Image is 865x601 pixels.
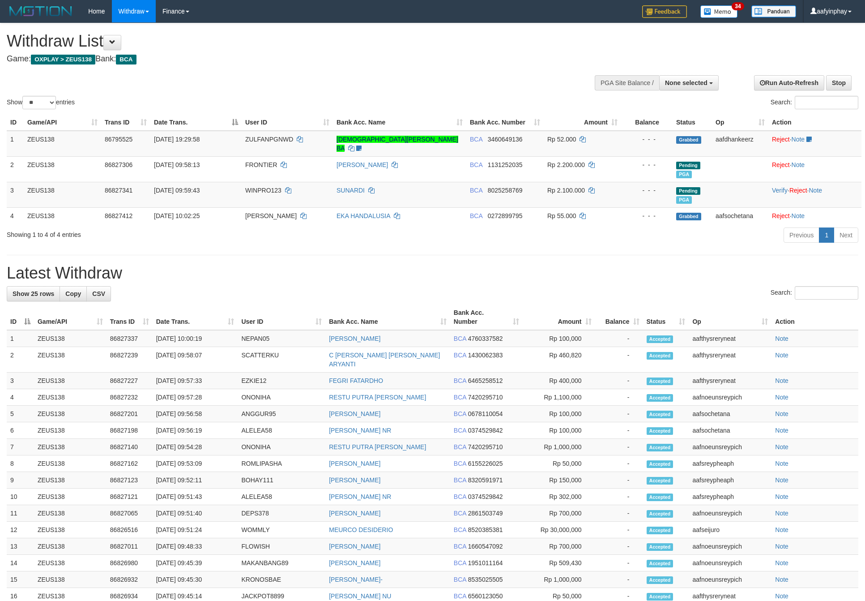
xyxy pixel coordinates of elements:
[768,182,861,207] td: · ·
[329,510,380,517] a: [PERSON_NAME]
[454,335,466,342] span: BCA
[238,538,325,555] td: FLOWISH
[7,472,34,489] td: 9
[24,207,101,224] td: ZEUS138
[154,161,200,168] span: [DATE] 09:58:13
[792,161,805,168] a: Note
[105,136,132,143] span: 86795525
[329,493,391,500] a: [PERSON_NAME] NR
[647,527,673,534] span: Accepted
[826,75,852,90] a: Stop
[34,330,107,347] td: ZEUS138
[107,439,153,455] td: 86827140
[621,114,673,131] th: Balance
[547,187,585,194] span: Rp 2.100.000
[7,207,24,224] td: 4
[238,505,325,522] td: DEPS378
[712,131,768,157] td: aafdhankeerz
[65,290,81,297] span: Copy
[153,522,238,538] td: [DATE] 09:51:24
[676,162,700,169] span: Pending
[7,4,75,18] img: MOTION_logo.png
[732,2,744,10] span: 34
[7,264,858,282] h1: Latest Withdraw
[7,373,34,389] td: 3
[238,555,325,571] td: MAKANBANG89
[86,286,111,301] a: CSV
[454,394,466,401] span: BCA
[468,377,503,384] span: Copy 6465258512 to clipboard
[771,96,858,109] label: Search:
[625,160,669,169] div: - - -
[819,228,834,243] a: 1
[595,505,643,522] td: -
[676,187,700,195] span: Pending
[7,505,34,522] td: 11
[24,114,101,131] th: Game/API: activate to sort column ascending
[454,559,466,567] span: BCA
[34,406,107,422] td: ZEUS138
[7,305,34,330] th: ID: activate to sort column descending
[101,114,150,131] th: Trans ID: activate to sort column ascending
[647,477,673,485] span: Accepted
[468,352,503,359] span: Copy 1430062383 to clipboard
[792,136,805,143] a: Note
[834,228,858,243] a: Next
[34,439,107,455] td: ZEUS138
[325,305,450,330] th: Bank Acc. Name: activate to sort column ascending
[34,389,107,406] td: ZEUS138
[712,207,768,224] td: aafsochetana
[7,286,60,301] a: Show 25 rows
[689,330,771,347] td: aafthysreryneat
[595,406,643,422] td: -
[775,477,788,484] a: Note
[647,543,673,551] span: Accepted
[775,377,788,384] a: Note
[454,443,466,451] span: BCA
[772,136,790,143] a: Reject
[647,460,673,468] span: Accepted
[676,196,692,204] span: Marked by aafnoeunsreypich
[329,576,383,583] a: [PERSON_NAME]-
[689,455,771,472] td: aafsreypheaph
[647,411,673,418] span: Accepted
[454,377,466,384] span: BCA
[775,443,788,451] a: Note
[107,422,153,439] td: 86827198
[523,555,595,571] td: Rp 509,430
[7,131,24,157] td: 1
[107,505,153,522] td: 86827065
[468,394,503,401] span: Copy 7420295710 to clipboard
[768,156,861,182] td: ·
[245,187,281,194] span: WINPRO123
[107,538,153,555] td: 86827011
[333,114,466,131] th: Bank Acc. Name: activate to sort column ascending
[647,378,673,385] span: Accepted
[809,187,822,194] a: Note
[116,55,136,64] span: BCA
[13,290,54,297] span: Show 25 rows
[337,161,388,168] a: [PERSON_NAME]
[523,538,595,555] td: Rp 700,000
[468,493,503,500] span: Copy 0374529842 to clipboard
[689,439,771,455] td: aafnoeunsreypich
[689,406,771,422] td: aafsochetana
[7,156,24,182] td: 2
[595,347,643,373] td: -
[329,559,380,567] a: [PERSON_NAME]
[595,305,643,330] th: Balance: activate to sort column ascending
[775,559,788,567] a: Note
[153,330,238,347] td: [DATE] 10:00:19
[34,555,107,571] td: ZEUS138
[468,335,503,342] span: Copy 4760337582 to clipboard
[245,161,277,168] span: FRONTIER
[329,592,391,600] a: [PERSON_NAME] NU
[468,526,503,533] span: Copy 8520385381 to clipboard
[466,114,544,131] th: Bank Acc. Number: activate to sort column ascending
[153,422,238,439] td: [DATE] 09:56:19
[775,510,788,517] a: Note
[523,305,595,330] th: Amount: activate to sort column ascending
[454,510,466,517] span: BCA
[245,136,293,143] span: ZULFANPGNWD
[775,493,788,500] a: Note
